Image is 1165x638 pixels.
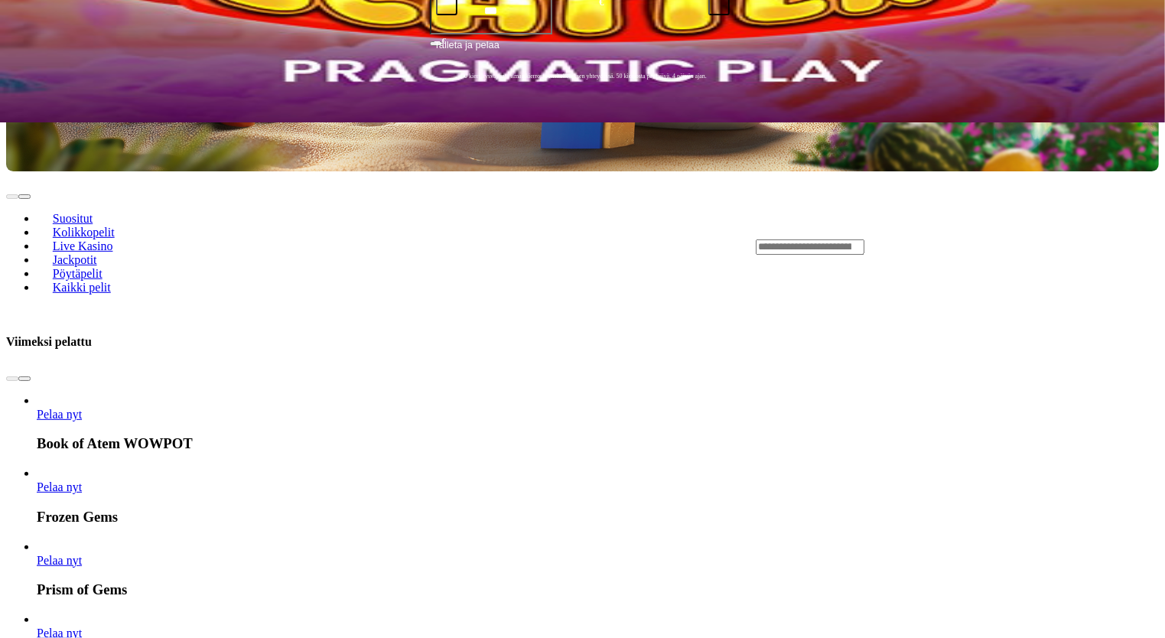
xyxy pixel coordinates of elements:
span: € [442,36,447,45]
span: Talleta ja pelaa [434,37,500,65]
span: Pelaa nyt [37,554,82,567]
a: Kolikkopelit [37,221,130,244]
button: next slide [18,194,31,199]
a: Live Kasino [37,235,129,258]
span: Suositut [47,212,99,225]
input: Search [756,239,864,255]
button: prev slide [6,194,18,199]
button: next slide [18,376,31,381]
a: Kaikki pelit [37,276,127,299]
a: Book of Atem WOWPOT [37,408,82,421]
header: Lobby [6,171,1159,321]
span: Jackpotit [47,253,103,266]
a: Prism of Gems [37,554,82,567]
span: Pelaa nyt [37,480,82,493]
a: Frozen Gems [37,480,82,493]
span: Pelaa nyt [37,408,82,421]
span: Kaikki pelit [47,281,117,294]
span: Kolikkopelit [47,226,121,239]
button: Talleta ja pelaa [430,37,736,66]
span: Live Kasino [47,239,119,252]
a: Suositut [37,207,109,230]
span: Pöytäpelit [47,267,109,280]
h3: Viimeksi pelattu [6,334,92,349]
nav: Lobby [6,186,725,307]
a: Pöytäpelit [37,262,118,285]
button: prev slide [6,376,18,381]
a: Jackpotit [37,249,112,272]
